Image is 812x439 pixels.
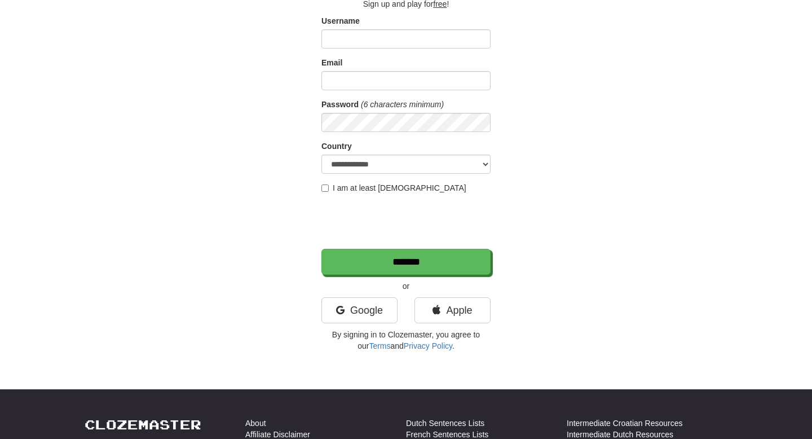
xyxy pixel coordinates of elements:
[321,297,398,323] a: Google
[406,418,484,429] a: Dutch Sentences Lists
[245,418,266,429] a: About
[369,341,390,350] a: Terms
[361,100,444,109] em: (6 characters minimum)
[321,185,329,192] input: I am at least [DEMOGRAPHIC_DATA]
[321,329,491,352] p: By signing in to Clozemaster, you agree to our and .
[321,199,493,243] iframe: reCAPTCHA
[321,15,360,27] label: Username
[321,141,352,152] label: Country
[321,57,342,68] label: Email
[414,297,491,323] a: Apple
[567,418,682,429] a: Intermediate Croatian Resources
[321,280,491,292] p: or
[321,182,466,194] label: I am at least [DEMOGRAPHIC_DATA]
[404,341,452,350] a: Privacy Policy
[85,418,201,432] a: Clozemaster
[321,99,359,110] label: Password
